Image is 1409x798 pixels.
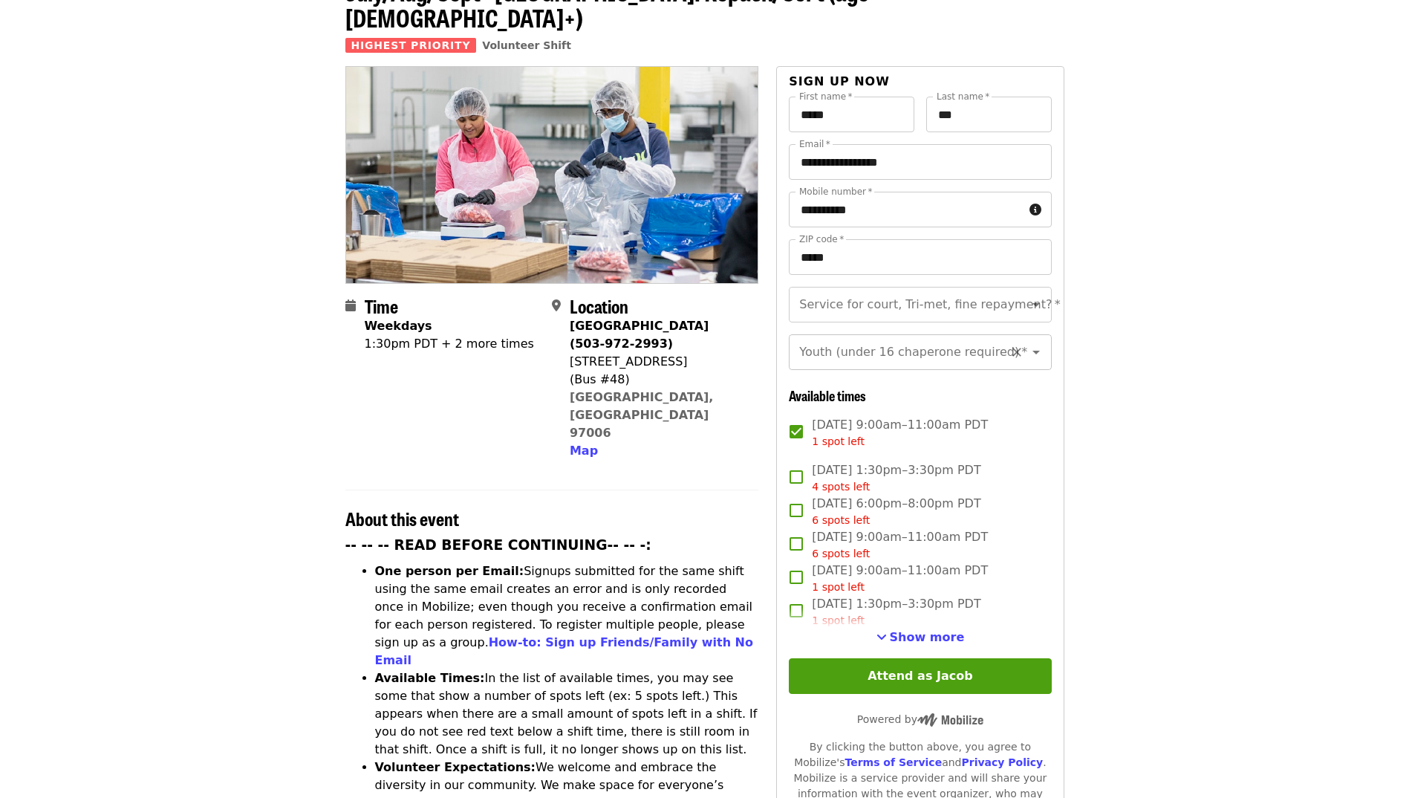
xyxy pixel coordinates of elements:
[937,92,989,101] label: Last name
[1026,294,1047,315] button: Open
[570,371,746,389] div: (Bus #48)
[570,353,746,371] div: [STREET_ADDRESS]
[375,564,524,578] strong: One person per Email:
[812,595,980,629] span: [DATE] 1:30pm–3:30pm PDT
[890,630,965,644] span: Show more
[876,629,965,646] button: See more timeslots
[789,386,866,405] span: Available times
[375,760,536,774] strong: Volunteer Expectations:
[345,505,459,531] span: About this event
[789,97,914,132] input: First name
[345,299,356,313] i: calendar icon
[812,416,988,450] span: [DATE] 9:00am–11:00am PDT
[845,756,942,768] a: Terms of Service
[812,435,865,447] span: 1 spot left
[799,92,853,101] label: First name
[1029,203,1041,217] i: circle-info icon
[799,235,844,244] label: ZIP code
[812,562,988,595] span: [DATE] 9:00am–11:00am PDT
[345,38,477,53] span: Highest Priority
[365,335,534,353] div: 1:30pm PDT + 2 more times
[789,239,1051,275] input: ZIP code
[1026,342,1047,363] button: Open
[961,756,1043,768] a: Privacy Policy
[812,548,870,559] span: 6 spots left
[812,581,865,593] span: 1 spot left
[789,144,1051,180] input: Email
[345,537,651,553] strong: -- -- -- READ BEFORE CONTINUING-- -- -:
[812,614,865,626] span: 1 spot left
[346,67,758,282] img: July/Aug/Sept - Beaverton: Repack/Sort (age 10+) organized by Oregon Food Bank
[812,514,870,526] span: 6 spots left
[570,442,598,460] button: Map
[812,495,980,528] span: [DATE] 6:00pm–8:00pm PDT
[917,713,983,727] img: Powered by Mobilize
[857,713,983,725] span: Powered by
[482,39,571,51] a: Volunteer Shift
[1006,342,1027,363] button: Clear
[789,658,1051,694] button: Attend as Jacob
[375,635,754,667] a: How-to: Sign up Friends/Family with No Email
[375,671,485,685] strong: Available Times:
[552,299,561,313] i: map-marker-alt icon
[365,293,398,319] span: Time
[799,140,830,149] label: Email
[375,562,759,669] li: Signups submitted for the same shift using the same email creates an error and is only recorded o...
[789,74,890,88] span: Sign up now
[570,390,714,440] a: [GEOGRAPHIC_DATA], [GEOGRAPHIC_DATA] 97006
[799,187,872,196] label: Mobile number
[570,444,598,458] span: Map
[789,192,1023,227] input: Mobile number
[375,669,759,759] li: In the list of available times, you may see some that show a number of spots left (ex: 5 spots le...
[926,97,1052,132] input: Last name
[812,481,870,493] span: 4 spots left
[812,528,988,562] span: [DATE] 9:00am–11:00am PDT
[570,319,709,351] strong: [GEOGRAPHIC_DATA] (503-972-2993)
[365,319,432,333] strong: Weekdays
[812,461,980,495] span: [DATE] 1:30pm–3:30pm PDT
[570,293,628,319] span: Location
